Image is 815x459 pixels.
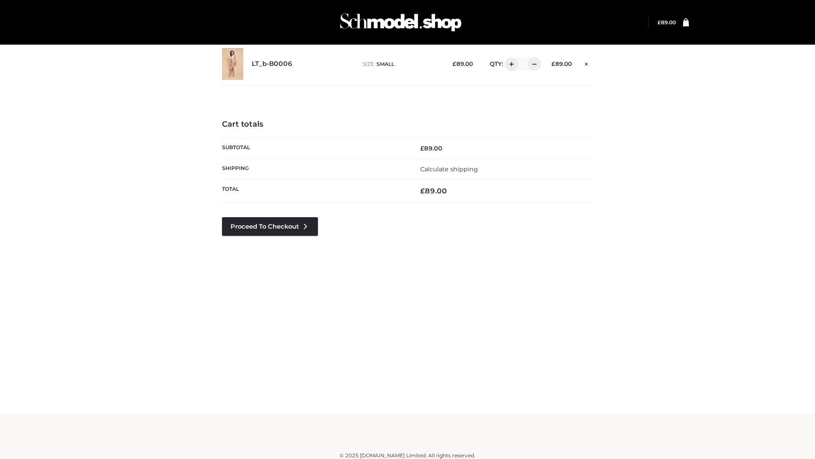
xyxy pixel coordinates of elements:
span: SMALL [377,61,394,67]
h4: Cart totals [222,120,593,129]
th: Total [222,180,407,202]
th: Subtotal [222,138,407,159]
span: £ [551,60,555,67]
a: Proceed to Checkout [222,217,318,236]
a: LT_b-B0006 [252,60,292,68]
bdi: 89.00 [420,144,442,152]
bdi: 89.00 [658,19,676,25]
a: £89.00 [658,19,676,25]
span: £ [420,144,424,152]
bdi: 89.00 [452,60,473,67]
img: Schmodel Admin 964 [337,6,464,39]
a: Remove this item [580,57,593,68]
bdi: 89.00 [420,187,447,195]
p: size : [363,60,439,68]
span: £ [452,60,456,67]
a: Calculate shipping [420,165,478,173]
bdi: 89.00 [551,60,572,67]
span: £ [420,187,425,195]
div: QTY: [481,57,538,71]
span: £ [658,19,661,25]
th: Shipping [222,159,407,179]
img: LT_b-B0006 - SMALL [222,48,243,80]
